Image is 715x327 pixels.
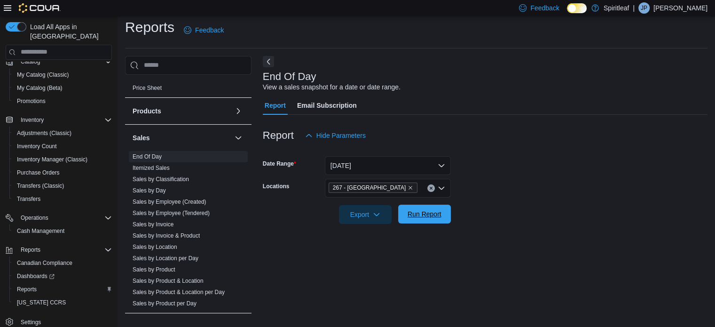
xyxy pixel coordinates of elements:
span: Transfers (Classic) [17,182,64,190]
button: My Catalog (Beta) [9,81,116,95]
span: My Catalog (Classic) [17,71,69,79]
button: Reports [17,244,44,255]
button: Remove 267 - Cold Lake from selection in this group [408,185,413,191]
a: My Catalog (Classic) [13,69,73,80]
span: Purchase Orders [17,169,60,176]
a: Feedback [180,21,228,40]
span: Transfers (Classic) [13,180,112,191]
h3: Products [133,106,161,116]
span: Load All Apps in [GEOGRAPHIC_DATA] [26,22,112,41]
span: Feedback [195,25,224,35]
label: Locations [263,183,290,190]
button: Adjustments (Classic) [9,127,116,140]
button: Transfers (Classic) [9,179,116,192]
span: Inventory [17,114,112,126]
span: Canadian Compliance [13,257,112,269]
a: [US_STATE] CCRS [13,297,70,308]
span: Sales by Product & Location per Day [133,288,225,296]
span: Dashboards [17,272,55,280]
button: Operations [17,212,52,223]
a: My Catalog (Beta) [13,82,66,94]
span: Sales by Location [133,243,177,251]
button: Sales [133,133,231,143]
a: Sales by Invoice [133,221,173,228]
input: Dark Mode [567,3,587,13]
span: Sales by Employee (Created) [133,198,206,206]
a: Price Sheet [133,85,162,91]
button: Reports [9,283,116,296]
a: Transfers (Classic) [13,180,68,191]
a: Sales by Product [133,266,175,273]
a: Dashboards [9,270,116,283]
button: Pricing [233,64,244,75]
a: Transfers [13,193,44,205]
button: Export [339,205,392,224]
span: Report [265,96,286,115]
span: Dark Mode [567,13,567,14]
button: Next [263,56,274,67]
button: Sales [233,132,244,144]
span: Cash Management [13,225,112,237]
span: Reports [17,286,37,293]
a: Sales by Product per Day [133,300,196,307]
span: Sales by Employee (Tendered) [133,209,210,217]
span: Operations [17,212,112,223]
span: Transfers [17,195,40,203]
button: Catalog [2,55,116,68]
button: Catalog [17,56,44,67]
h3: Report [263,130,294,141]
a: Cash Management [13,225,68,237]
span: Reports [17,244,112,255]
a: Canadian Compliance [13,257,76,269]
a: Sales by Product & Location per Day [133,289,225,295]
a: Sales by Classification [133,176,189,183]
span: Promotions [13,96,112,107]
a: Reports [13,284,40,295]
span: Sales by Day [133,187,166,194]
a: Purchase Orders [13,167,63,178]
a: Adjustments (Classic) [13,128,75,139]
span: Canadian Compliance [17,259,72,267]
span: Itemized Sales [133,164,170,172]
button: Inventory Count [9,140,116,153]
span: Hide Parameters [316,131,366,140]
img: Cova [19,3,61,13]
button: Inventory Manager (Classic) [9,153,116,166]
button: My Catalog (Classic) [9,68,116,81]
div: Jean Paul A [638,2,650,14]
a: Sales by Location per Day [133,255,198,262]
button: Cash Management [9,224,116,238]
a: Promotions [13,96,49,107]
button: Transfers [9,192,116,206]
a: Sales by Employee (Tendered) [133,210,210,216]
button: Canadian Compliance [9,256,116,270]
span: Reports [13,284,112,295]
span: Adjustments (Classic) [17,129,71,137]
button: Products [133,106,231,116]
span: My Catalog (Beta) [13,82,112,94]
span: Email Subscription [297,96,357,115]
a: End Of Day [133,153,162,160]
span: My Catalog (Classic) [13,69,112,80]
span: Sales by Location per Day [133,255,198,262]
button: Hide Parameters [301,126,369,145]
button: Open list of options [438,184,445,192]
span: [US_STATE] CCRS [17,299,66,306]
span: Operations [21,214,48,222]
span: Sales by Classification [133,175,189,183]
a: Inventory Count [13,141,61,152]
a: Sales by Product & Location [133,278,204,284]
a: Sales by Location [133,244,177,250]
span: Run Report [408,209,441,219]
span: Adjustments (Classic) [13,128,112,139]
span: Transfers [13,193,112,205]
label: Date Range [263,160,296,167]
a: Sales by Invoice & Product [133,232,200,239]
span: Export [345,205,386,224]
